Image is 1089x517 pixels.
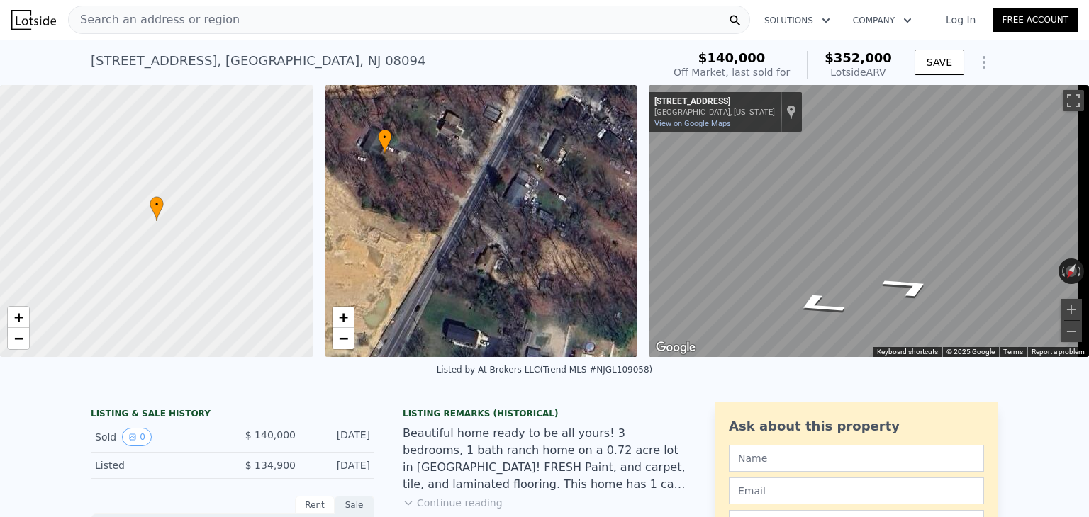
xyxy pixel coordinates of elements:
[69,11,240,28] span: Search an address or region
[91,51,425,71] div: [STREET_ADDRESS] , [GEOGRAPHIC_DATA] , NJ 08094
[437,365,653,375] div: Listed by At Brokers LLC (Trend MLS #NJGL109058)
[654,108,775,117] div: [GEOGRAPHIC_DATA], [US_STATE]
[1077,258,1085,284] button: Rotate clockwise
[377,131,391,144] span: •
[335,496,374,514] div: Sale
[674,65,790,79] div: Off Market, last sold for
[652,339,699,357] img: Google
[654,119,731,128] a: View on Google Maps
[377,129,391,154] div: •
[946,348,995,356] span: © 2025 Google
[1003,348,1023,356] a: Terms (opens in new tab)
[95,458,221,472] div: Listed
[993,8,1078,32] a: Free Account
[825,50,892,65] span: $352,000
[338,308,347,326] span: +
[333,307,354,328] a: Zoom in
[842,8,923,33] button: Company
[403,408,686,419] div: Listing Remarks (Historical)
[150,196,164,221] div: •
[970,48,998,76] button: Show Options
[649,85,1089,357] div: Map
[95,428,221,446] div: Sold
[729,416,984,436] div: Ask about this property
[8,307,29,328] a: Zoom in
[729,477,984,504] input: Email
[729,445,984,472] input: Name
[307,458,370,472] div: [DATE]
[929,13,993,27] a: Log In
[698,50,766,65] span: $140,000
[307,428,370,446] div: [DATE]
[877,347,938,357] button: Keyboard shortcuts
[654,96,775,108] div: [STREET_ADDRESS]
[652,339,699,357] a: Open this area in Google Maps (opens a new window)
[403,425,686,493] div: Beautiful home ready to be all yours! 3 bedrooms, 1 bath ranch home on a 0.72 acre lot in [GEOGRA...
[295,496,335,514] div: Rent
[333,328,354,349] a: Zoom out
[786,104,796,120] a: Show location on map
[859,270,959,304] path: Go Southwest, E Malaga Rd
[338,329,347,347] span: −
[122,428,152,446] button: View historical data
[825,65,892,79] div: Lotside ARV
[1061,258,1083,285] button: Reset the view
[403,496,503,510] button: Continue reading
[14,308,23,326] span: +
[769,288,869,322] path: Go Northeast, E Malaga Rd
[8,328,29,349] a: Zoom out
[14,329,23,347] span: −
[245,460,296,471] span: $ 134,900
[1032,348,1085,356] a: Report a problem
[91,408,374,422] div: LISTING & SALE HISTORY
[150,198,164,211] span: •
[1061,321,1082,342] button: Zoom out
[915,50,964,75] button: SAVE
[1063,90,1084,111] button: Toggle fullscreen view
[753,8,842,33] button: Solutions
[245,429,296,441] span: $ 140,000
[649,85,1089,357] div: Street View
[11,10,56,30] img: Lotside
[1059,258,1066,284] button: Rotate counterclockwise
[1061,299,1082,320] button: Zoom in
